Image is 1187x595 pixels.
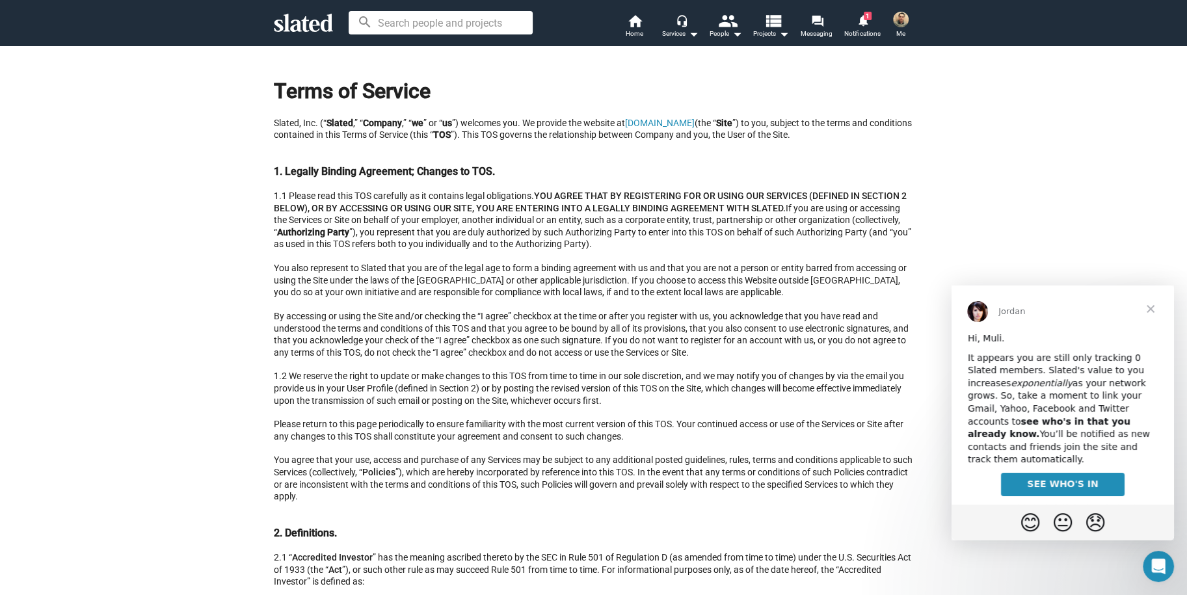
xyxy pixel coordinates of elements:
p: Slated, Inc. (“ ,” “ ,” “ ” or “ ”) welcomes you. We provide the website at (the “ ”) to you, sub... [274,117,914,141]
h3: 2. Definitions. [274,526,914,540]
a: Messaging [794,13,840,42]
mat-icon: headset_mic [676,14,687,26]
p: 1.2 We reserve the right to update or make changes to this TOS from time to time in our sole disc... [274,370,914,406]
span: Notifications [844,26,881,42]
span: Me [896,26,905,42]
span: Messaging [801,26,833,42]
b: Accredited Investor [292,552,373,562]
mat-icon: arrow_drop_down [729,26,745,42]
iframe: Intercom live chat [1143,551,1174,582]
strong: we [412,118,423,128]
strong: TOS [433,129,451,140]
a: 1Notifications [840,13,885,42]
b: Policies [362,467,395,477]
img: Muli Glasberg [893,12,909,27]
a: Home [612,13,658,42]
span: Home [626,26,643,42]
div: Services [662,26,699,42]
strong: us [442,118,452,128]
mat-icon: arrow_drop_down [686,26,701,42]
button: Muli GlasbergMe [885,9,916,43]
span: 1 [864,12,872,20]
input: Search people and projects [349,11,533,34]
mat-icon: view_list [763,11,782,30]
p: 1.1 Please read this TOS carefully as it contains legal obligations. If you are using or accessin... [274,190,914,250]
strong: Site [716,118,732,128]
strong: Authorizing Party [277,227,349,237]
p: Please return to this page periodically to ensure familiarity with the most current version of th... [274,418,914,442]
iframe: Intercom live chat message [952,285,1174,540]
mat-icon: notifications [856,14,868,26]
mat-icon: home [627,13,643,29]
p: 2.1 “ ” has the meaning ascribed thereto by the SEC in Rule 501 of Regulation D (as amended from ... [274,551,914,588]
button: Projects [749,13,794,42]
p: You also represent to Slated that you are of the legal age to form a binding agreement with us an... [274,262,914,298]
mat-icon: arrow_drop_down [776,26,792,42]
mat-icon: people [717,11,736,30]
span: You agree that by registering for or using our Services (defined in Section 2 below), or by acces... [274,191,907,213]
strong: Slated [327,118,353,128]
b: Act [328,564,342,575]
mat-icon: forum [810,14,823,27]
h3: 1. Legally Binding Agreement; Changes to TOS. [274,165,914,178]
a: [DOMAIN_NAME] [625,118,695,128]
button: Services [658,13,703,42]
button: People [703,13,749,42]
p: You agree that your use, access and purchase of any Services may be subject to any additional pos... [274,454,914,502]
div: People [710,26,742,42]
span: Projects [753,26,789,42]
p: By accessing or using the Site and/or checking the “I agree” checkbox at the time or after you re... [274,310,914,358]
strong: Company [363,118,402,128]
h1: Terms of Service [274,66,914,105]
